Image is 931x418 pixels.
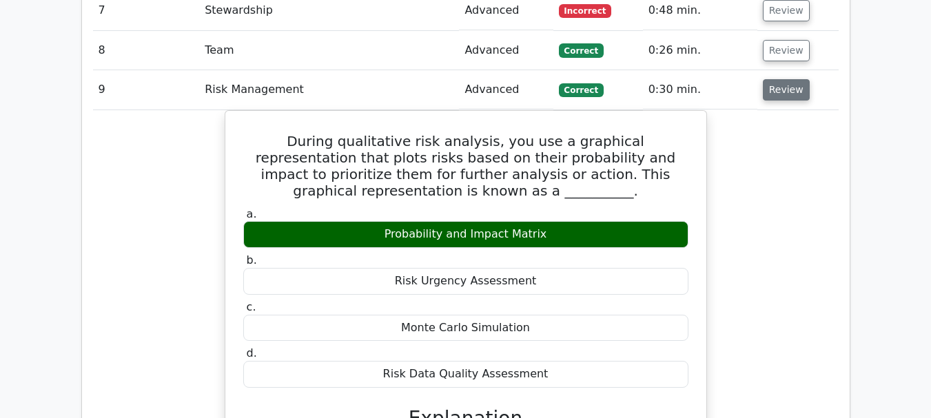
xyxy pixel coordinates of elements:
[247,253,257,267] span: b.
[459,70,553,109] td: Advanced
[247,300,256,313] span: c.
[559,83,604,97] span: Correct
[459,31,553,70] td: Advanced
[643,70,757,109] td: 0:30 min.
[243,221,688,248] div: Probability and Impact Matrix
[763,79,810,101] button: Review
[199,31,459,70] td: Team
[199,70,459,109] td: Risk Management
[242,133,690,199] h5: During qualitative risk analysis, you use a graphical representation that plots risks based on th...
[643,31,757,70] td: 0:26 min.
[559,43,604,57] span: Correct
[93,31,200,70] td: 8
[247,346,257,359] span: d.
[243,315,688,342] div: Monte Carlo Simulation
[247,207,257,220] span: a.
[243,361,688,388] div: Risk Data Quality Assessment
[243,268,688,295] div: Risk Urgency Assessment
[763,40,810,61] button: Review
[93,70,200,109] td: 9
[559,4,612,18] span: Incorrect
